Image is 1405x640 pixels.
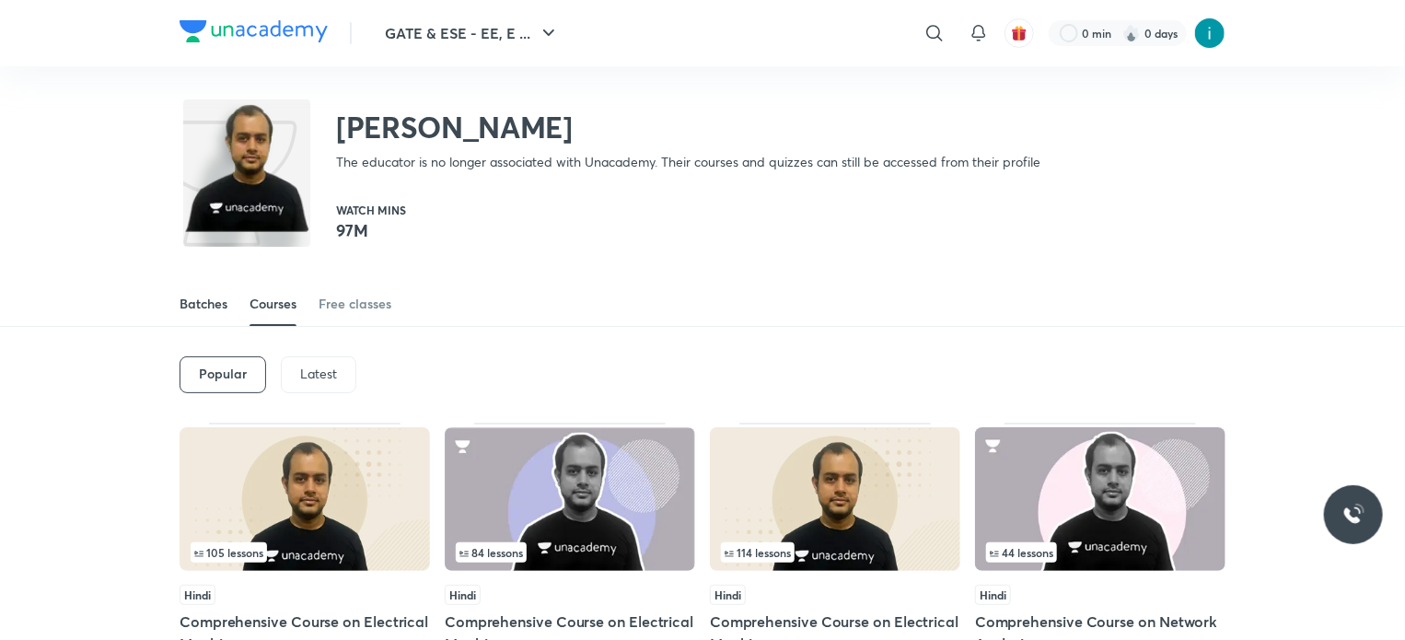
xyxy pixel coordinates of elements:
span: 84 lessons [459,547,523,558]
a: Free classes [319,282,391,326]
img: Thumbnail [180,427,430,571]
div: Courses [250,295,296,313]
div: left [456,542,684,563]
div: infosection [191,542,419,563]
img: Thumbnail [975,427,1225,571]
div: infosection [986,542,1214,563]
div: left [986,542,1214,563]
a: Company Logo [180,20,328,47]
div: Free classes [319,295,391,313]
span: 105 lessons [194,547,263,558]
span: Hindi [445,585,481,605]
div: Batches [180,295,227,313]
div: infosection [456,542,684,563]
p: The educator is no longer associated with Unacademy. Their courses and quizzes can still be acces... [336,153,1040,171]
div: infocontainer [721,542,949,563]
img: Thumbnail [445,427,695,571]
div: infocontainer [456,542,684,563]
button: GATE & ESE - EE, E ... [374,15,571,52]
img: Thumbnail [710,427,960,571]
span: 44 lessons [990,547,1053,558]
div: infocontainer [986,542,1214,563]
div: left [721,542,949,563]
h2: [PERSON_NAME] [336,109,1040,145]
a: Courses [250,282,296,326]
img: Company Logo [180,20,328,42]
div: infocontainer [191,542,419,563]
span: Hindi [975,585,1011,605]
span: Hindi [710,585,746,605]
a: Batches [180,282,227,326]
img: ttu [1342,504,1364,526]
div: left [191,542,419,563]
span: 114 lessons [725,547,791,558]
img: Sahil shivam [1194,17,1225,49]
button: avatar [1004,18,1034,48]
h6: Popular [199,367,247,381]
p: Watch mins [336,204,406,215]
span: Hindi [180,585,215,605]
div: infosection [721,542,949,563]
p: 97M [336,219,406,241]
p: Latest [300,367,337,381]
img: avatar [1011,25,1028,41]
img: streak [1122,24,1141,42]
